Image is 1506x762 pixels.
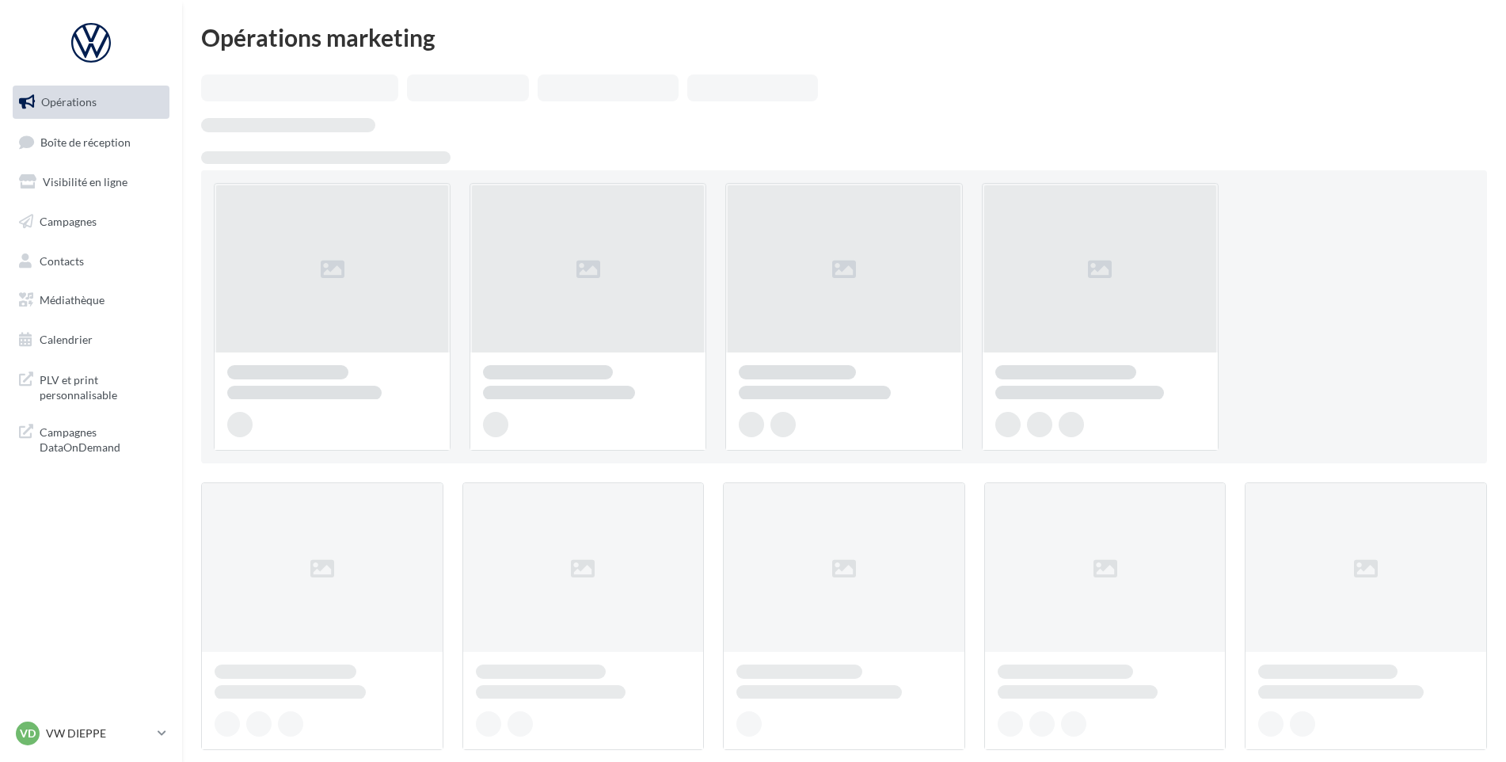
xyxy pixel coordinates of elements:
a: Médiathèque [10,284,173,317]
span: Visibilité en ligne [43,175,127,189]
div: Opérations marketing [201,25,1487,49]
a: Opérations [10,86,173,119]
span: PLV et print personnalisable [40,369,163,403]
a: Campagnes [10,205,173,238]
span: VD [20,726,36,741]
a: VD VW DIEPPE [13,718,169,749]
a: Boîte de réception [10,125,173,159]
span: Contacts [40,253,84,267]
span: Campagnes DataOnDemand [40,421,163,455]
a: Calendrier [10,323,173,356]
a: PLV et print personnalisable [10,363,173,410]
a: Visibilité en ligne [10,166,173,199]
p: VW DIEPPE [46,726,151,741]
a: Campagnes DataOnDemand [10,415,173,462]
span: Médiathèque [40,293,105,307]
span: Campagnes [40,215,97,228]
span: Opérations [41,95,97,109]
span: Calendrier [40,333,93,346]
a: Contacts [10,245,173,278]
span: Boîte de réception [40,135,131,148]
